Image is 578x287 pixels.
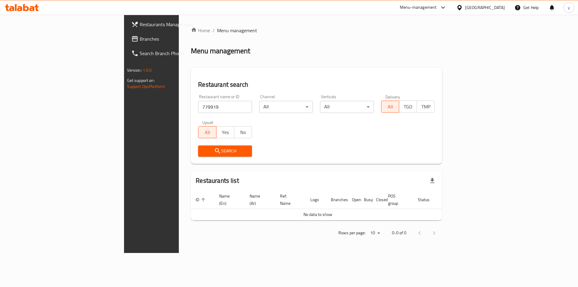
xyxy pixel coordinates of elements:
[320,101,374,113] div: All
[219,192,238,207] span: Name (En)
[198,80,435,89] h2: Restaurant search
[419,102,432,111] span: TMP
[203,147,247,155] span: Search
[384,102,397,111] span: All
[381,101,399,113] button: All
[201,128,214,137] span: All
[280,192,298,207] span: Ref. Name
[326,191,347,209] th: Branches
[385,95,400,99] label: Delivery
[250,192,268,207] span: Name (Ar)
[127,83,165,90] a: Support.OpsPlatform
[399,101,417,113] button: TGO
[196,176,239,185] h2: Restaurants list
[259,101,313,113] div: All
[568,4,570,11] span: y
[465,4,505,11] div: [GEOGRAPHIC_DATA]
[417,101,435,113] button: TMP
[402,102,415,111] span: TGO
[338,229,365,237] p: Rows per page:
[418,196,437,203] span: Status
[388,192,406,207] span: POS group
[371,191,383,209] th: Closed
[202,120,213,124] label: Upsell
[140,50,216,57] span: Search Branch Phone
[217,27,257,34] span: Menu management
[347,191,359,209] th: Open
[126,17,221,32] a: Restaurants Management
[127,76,155,84] span: Get support on:
[198,145,252,157] button: Search
[306,191,326,209] th: Logo
[126,32,221,46] a: Branches
[392,229,406,237] p: 0-0 of 0
[359,191,371,209] th: Busy
[237,128,250,137] span: No
[198,126,216,138] button: All
[216,126,234,138] button: Yes
[191,27,442,34] nav: breadcrumb
[191,46,250,56] h2: Menu management
[303,211,332,218] span: No data to show
[140,35,216,42] span: Branches
[234,126,252,138] button: No
[219,128,232,137] span: Yes
[400,4,437,11] div: Menu-management
[368,229,382,238] div: Rows per page:
[196,196,207,203] span: ID
[127,66,142,74] span: Version:
[191,191,465,220] table: enhanced table
[126,46,221,61] a: Search Branch Phone
[143,66,152,74] span: 1.0.0
[140,21,216,28] span: Restaurants Management
[425,173,440,188] div: Export file
[198,101,252,113] input: Search for restaurant name or ID..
